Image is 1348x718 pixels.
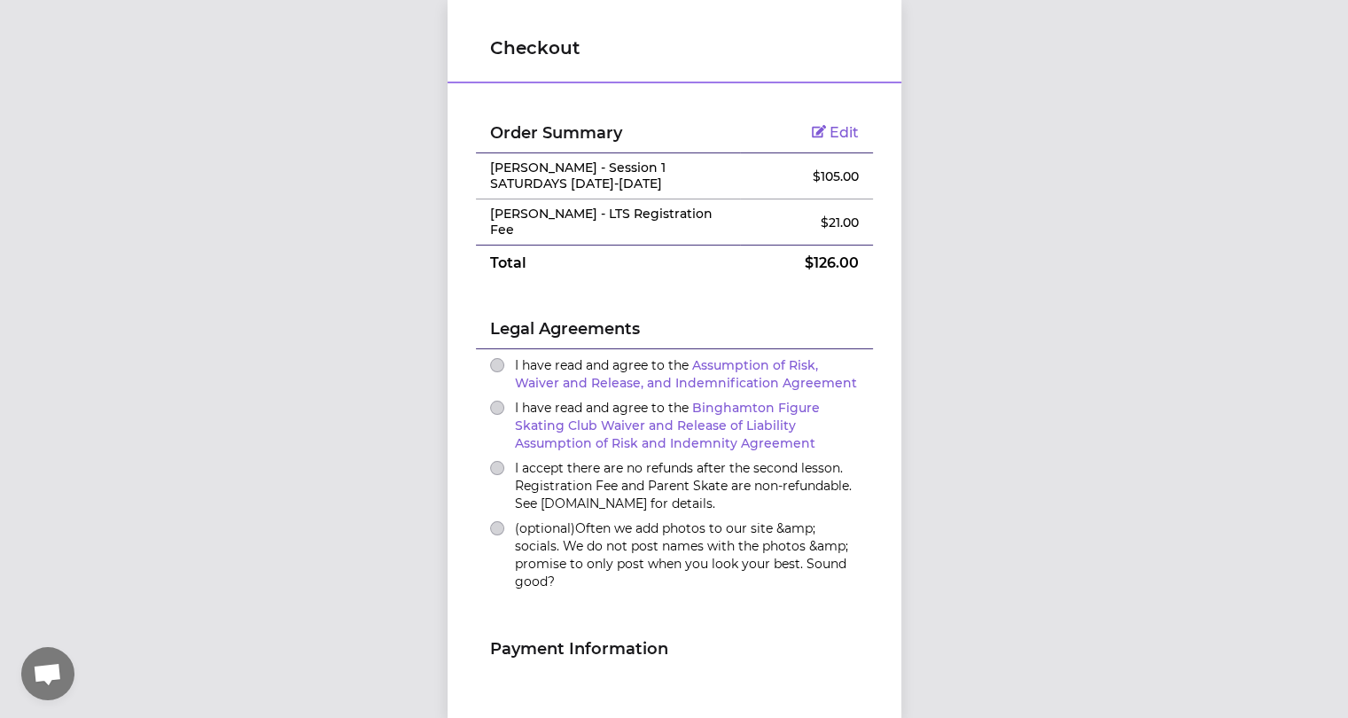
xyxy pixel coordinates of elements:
label: I accept there are no refunds after the second lesson. Registration Fee and Parent Skate are non-... [515,459,859,512]
a: Edit [812,124,859,141]
h2: Legal Agreements [490,316,859,348]
span: Edit [830,124,859,141]
span: I have read and agree to the [515,357,857,391]
h2: Payment Information [490,636,859,668]
a: Binghamton Figure Skating Club Waiver and Release of Liability Assumption of Risk and Indemnity A... [515,400,820,451]
span: (optional) [515,520,575,536]
span: I have read and agree to the [515,400,820,451]
h2: Order Summary [490,121,727,145]
h1: Checkout [490,35,859,60]
p: $ 126.00 [754,253,858,274]
p: $ 21.00 [754,214,858,231]
p: [PERSON_NAME] - LTS Registration Fee [490,207,727,238]
label: Often we add photos to our site &amp; socials. We do not post names with the photos &amp; promise... [515,519,859,590]
td: Total [476,246,741,282]
p: [PERSON_NAME] - Session 1 SATURDAYS [DATE]-[DATE] [490,160,727,191]
a: Open chat [21,647,74,700]
p: $ 105.00 [754,168,858,185]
